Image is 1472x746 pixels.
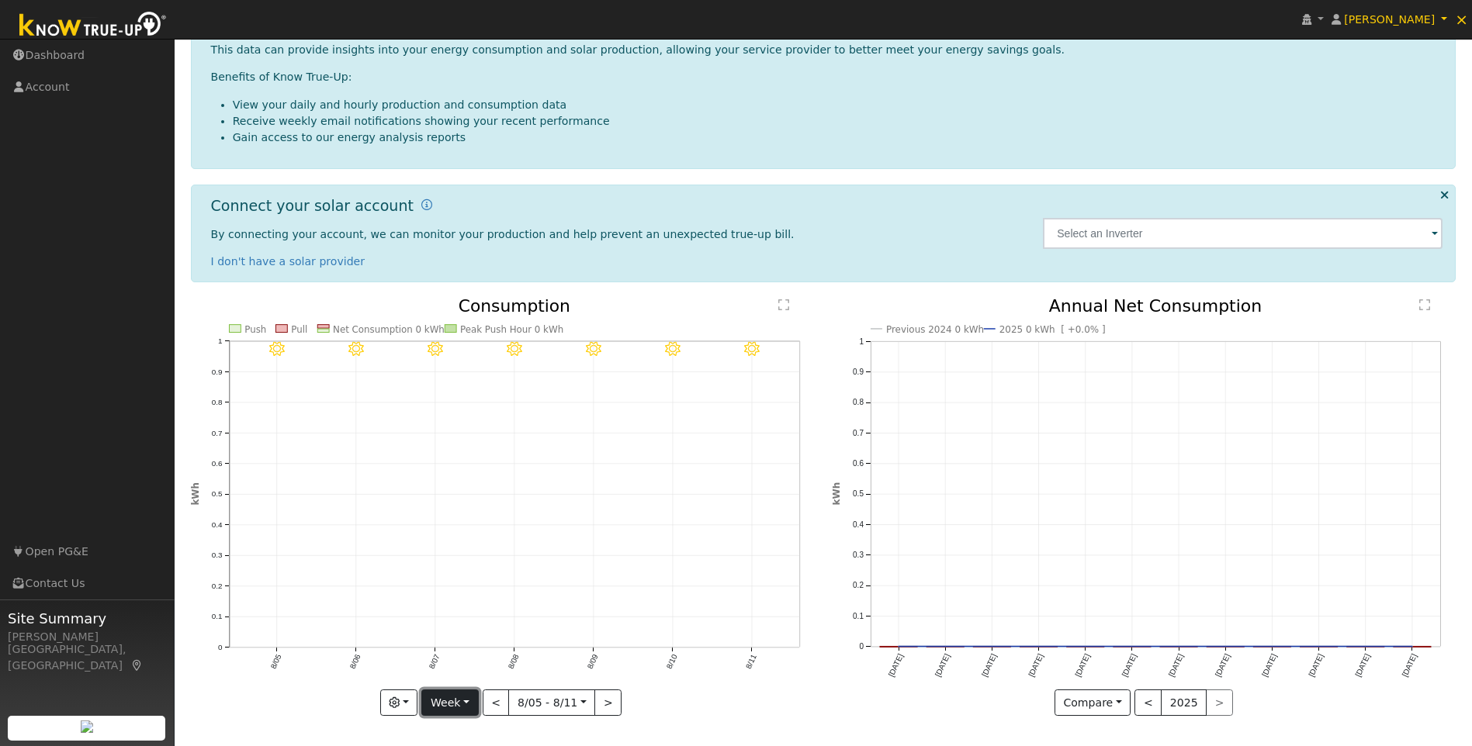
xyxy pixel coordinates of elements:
text: 0.2 [211,582,222,590]
text: 8/06 [348,653,362,671]
rect: onclick="" [973,647,1010,648]
text: [DATE] [1167,653,1185,679]
text: [DATE] [886,653,904,679]
button: Week [421,689,478,716]
text: 0.3 [211,551,222,560]
text: 0.4 [211,520,222,529]
circle: onclick="" [1129,644,1135,650]
text: [DATE] [1260,653,1278,679]
text: 8/09 [586,653,600,671]
i: 8/07 - Clear [428,342,442,357]
i: 8/09 - Clear [586,342,601,357]
button: < [483,689,510,716]
text: 0.2 [853,582,864,590]
text: [DATE] [1120,653,1138,679]
span: Site Summary [8,608,166,629]
text: kWh [831,482,842,506]
rect: onclick="" [1347,647,1384,648]
text: 0.3 [853,551,864,560]
text: [DATE] [1354,653,1372,679]
rect: onclick="" [1394,647,1431,648]
button: 8/05 - 8/11 [508,689,595,716]
button: < [1134,689,1162,716]
circle: onclick="" [895,644,902,650]
span: By connecting your account, we can monitor your production and help prevent an unexpected true-up... [211,228,795,240]
i: 8/08 - Clear [507,342,521,357]
text: 1 [859,337,864,346]
i: 8/10 - Clear [665,342,680,357]
i: 8/06 - Clear [348,342,363,357]
h1: Connect your solar account [211,197,414,215]
circle: onclick="" [1269,644,1276,650]
span: [PERSON_NAME] [1344,13,1435,26]
text: Annual Net Consumption [1049,296,1262,316]
text: [DATE] [1307,653,1325,679]
text: 0.6 [853,459,864,468]
text: 0.1 [853,612,864,620]
button: > [594,689,622,716]
circle: onclick="" [1363,644,1369,650]
text: 0 [218,643,223,651]
text: 8/08 [507,653,521,671]
circle: onclick="" [1035,644,1041,650]
i: 8/11 - Clear [745,342,760,357]
text: 0 [859,643,864,651]
circle: onclick="" [1176,644,1182,650]
text: 8/10 [665,653,679,671]
li: Receive weekly email notifications showing your recent performance [233,113,1443,130]
div: [PERSON_NAME] [8,629,166,645]
text: 0.8 [853,399,864,407]
text: [DATE] [1214,653,1231,679]
circle: onclick="" [1082,644,1089,650]
span: × [1455,10,1468,29]
text: 0.9 [853,368,864,376]
text: Peak Push Hour 0 kWh [460,324,563,335]
text: 0.4 [853,520,864,529]
rect: onclick="" [880,647,917,648]
text: 0.5 [211,490,222,499]
circle: onclick="" [1316,644,1322,650]
text: [DATE] [1401,653,1418,679]
text: 1 [218,337,223,345]
img: Know True-Up [12,9,175,43]
text: 2025 0 kWh [ +0.0% ] [999,324,1105,335]
rect: onclick="" [1160,647,1197,648]
button: Compare [1055,689,1131,716]
text: [DATE] [933,653,951,679]
circle: onclick="" [1409,644,1415,650]
text: 8/05 [268,653,282,671]
rect: onclick="" [1207,647,1244,648]
rect: onclick="" [1301,647,1338,648]
text: Pull [291,324,307,335]
text: Net Consumption 0 kWh [333,324,445,335]
text: 0.1 [211,613,222,621]
rect: onclick="" [1114,647,1151,648]
circle: onclick="" [989,644,995,650]
a: I don't have a solar provider [211,255,365,268]
text: 8/11 [744,653,758,671]
text: kWh [189,482,200,505]
span: This data can provide insights into your energy consumption and solar production, allowing your s... [211,43,1065,56]
circle: onclick="" [942,644,948,650]
text: [DATE] [980,653,998,679]
text: 0.5 [853,490,864,499]
text: 0.8 [211,398,222,406]
li: Gain access to our energy analysis reports [233,130,1443,146]
text: [DATE] [1027,653,1044,679]
text:  [1419,299,1430,311]
button: 2025 [1161,689,1207,716]
text: 0.9 [211,368,222,376]
text: [DATE] [1073,653,1091,679]
text: Previous 2024 0 kWh [886,324,984,335]
rect: onclick="" [1254,647,1291,648]
text: 0.6 [211,459,222,468]
text: Consumption [459,296,570,316]
p: Benefits of Know True-Up: [211,69,1443,85]
rect: onclick="" [1020,647,1057,648]
text:  [779,299,790,311]
rect: onclick="" [1067,647,1104,648]
text: Push [244,324,266,335]
a: Map [130,659,144,672]
text: 0.7 [211,429,222,437]
i: 8/05 - Clear [269,342,284,357]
